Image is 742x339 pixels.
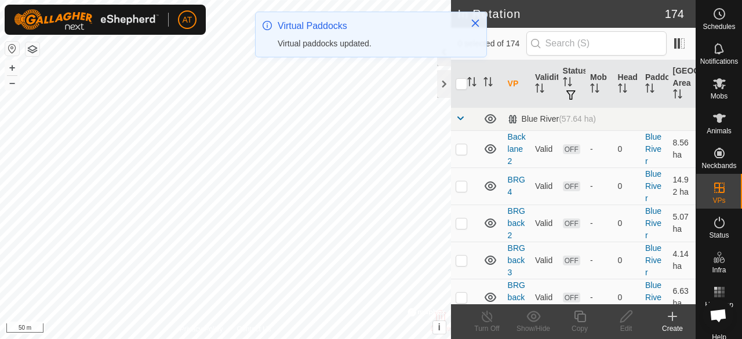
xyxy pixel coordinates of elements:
div: Virtual paddocks updated. [278,38,459,50]
p-sorticon: Activate to sort [483,79,493,88]
h2: In Rotation [458,7,665,21]
img: Gallagher Logo [14,9,159,30]
span: Status [709,232,729,239]
td: 5.07 ha [668,205,696,242]
span: OFF [563,293,580,302]
th: Validity [530,60,558,108]
td: Valid [530,167,558,205]
a: Blue River [645,132,661,166]
td: 0 [613,167,641,205]
div: Open chat [703,300,734,331]
div: - [590,143,608,155]
a: Blue River [645,169,661,203]
div: Create [649,323,696,334]
span: 174 [665,5,684,23]
td: 0 [613,279,641,316]
a: BRG back 3 [508,243,525,277]
button: – [5,76,19,90]
button: Map Layers [26,42,39,56]
td: 6.63 ha [668,279,696,316]
a: Back lane 2 [508,132,526,166]
th: [GEOGRAPHIC_DATA] Area [668,60,696,108]
a: Blue River [645,243,661,277]
p-sorticon: Activate to sort [535,85,544,94]
span: Animals [707,127,732,134]
a: BRG 4 [508,175,525,196]
td: 0 [613,242,641,279]
td: 0 [613,205,641,242]
div: Edit [603,323,649,334]
th: Paddock [641,60,668,108]
td: Valid [530,130,558,167]
div: - [590,254,608,267]
th: Mob [585,60,613,108]
span: OFF [563,144,580,154]
div: Show/Hide [510,323,556,334]
span: OFF [563,218,580,228]
span: 0 selected of 174 [458,38,526,50]
td: Valid [530,279,558,316]
div: Copy [556,323,603,334]
p-sorticon: Activate to sort [590,85,599,94]
a: BRG back 4 [508,280,525,314]
th: Status [558,60,585,108]
p-sorticon: Activate to sort [673,91,682,100]
span: Infra [712,267,726,274]
td: 14.92 ha [668,167,696,205]
th: Head [613,60,641,108]
input: Search (S) [526,31,667,56]
p-sorticon: Activate to sort [467,79,477,88]
p-sorticon: Activate to sort [618,85,627,94]
span: Notifications [700,58,738,65]
span: Mobs [711,93,728,100]
span: VPs [712,197,725,204]
span: Neckbands [701,162,736,169]
td: 0 [613,130,641,167]
div: Blue River [508,114,596,124]
td: 8.56 ha [668,130,696,167]
a: Blue River [645,280,661,314]
a: Blue River [645,206,661,240]
div: - [590,217,608,229]
span: Schedules [703,23,735,30]
td: Valid [530,205,558,242]
button: + [5,61,19,75]
a: Contact Us [237,324,271,334]
button: i [433,321,446,334]
span: Heatmap [705,301,733,308]
span: (57.64 ha) [559,114,596,123]
p-sorticon: Activate to sort [645,85,654,94]
span: i [438,322,440,332]
button: Close [467,15,483,31]
div: - [590,180,608,192]
td: 4.14 ha [668,242,696,279]
span: OFF [563,181,580,191]
span: OFF [563,256,580,265]
button: Reset Map [5,42,19,56]
th: VP [503,60,530,108]
div: - [590,291,608,304]
td: Valid [530,242,558,279]
span: AT [183,14,192,26]
a: BRG back 2 [508,206,525,240]
div: Virtual Paddocks [278,19,459,33]
p-sorticon: Activate to sort [563,79,572,88]
a: Privacy Policy [180,324,223,334]
div: Turn Off [464,323,510,334]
